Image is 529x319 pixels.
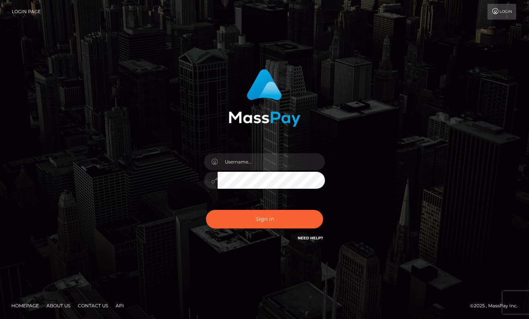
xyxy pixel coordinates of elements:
[229,69,300,127] img: MassPay Login
[8,300,42,311] a: Homepage
[298,236,323,240] a: Need Help?
[43,300,73,311] a: About Us
[12,4,41,20] a: Login Page
[470,302,523,310] div: © 2025 , MassPay Inc.
[218,153,325,170] input: Username...
[75,300,111,311] a: Contact Us
[206,210,323,228] button: Sign in
[113,300,127,311] a: API
[487,4,516,20] a: Login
